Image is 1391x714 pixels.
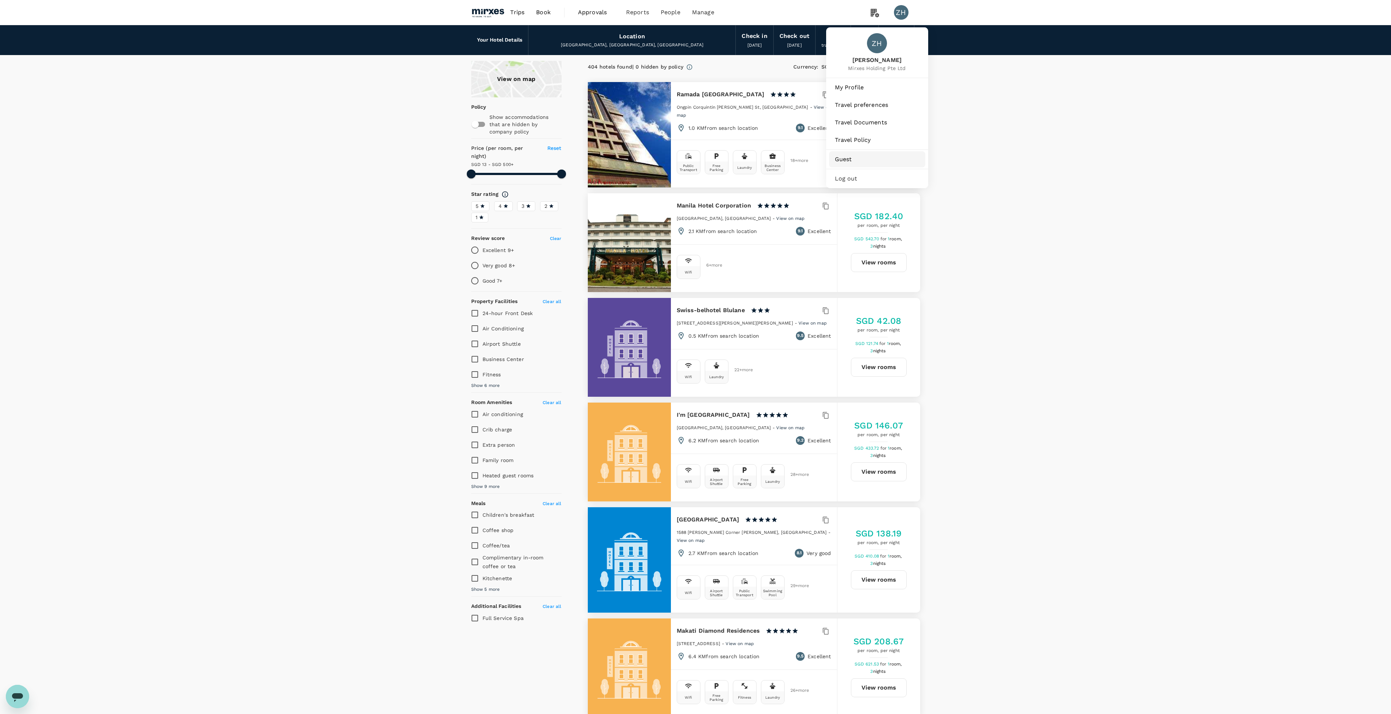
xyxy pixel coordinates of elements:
div: ZH [867,33,887,53]
p: 0.5 KM from search location [688,332,759,339]
span: Approvals [578,8,614,17]
span: room, [890,446,902,451]
span: Clear all [543,299,561,304]
div: Laundry [737,166,752,170]
span: [DATE] [747,43,762,48]
div: Wifi [685,375,692,379]
span: SGD 433.72 [854,446,880,451]
h6: Makati Diamond Residences [677,626,760,636]
span: Airport Shuttle [482,341,521,347]
span: 3 [870,453,887,458]
div: Wifi [685,480,692,484]
span: View on map [726,641,754,646]
span: - [773,425,776,430]
h5: SGD 42.08 [856,315,901,327]
span: - [795,321,798,326]
a: View rooms [851,570,907,589]
span: 3 [870,669,887,674]
span: Children's breakfast [482,512,535,518]
div: Check out [779,31,809,41]
div: Log out [829,171,925,187]
span: SGD 410.08 [855,554,880,559]
p: 6.2 KM from search location [688,437,759,444]
span: 28 + more [790,472,801,477]
span: 2 [544,202,547,210]
span: - [722,641,726,646]
span: SGD 13 - SGD 500+ [471,162,514,167]
div: Free Parking [735,478,755,486]
span: Crib charge [482,427,512,432]
span: for [880,661,887,667]
div: Laundry [765,695,780,699]
p: Excellent [808,124,831,132]
span: My Profile [835,83,919,92]
span: 8.1 [797,550,802,557]
span: View on map [776,425,805,430]
h6: I'm [GEOGRAPHIC_DATA] [677,410,750,420]
span: Coffee/tea [482,543,510,548]
h6: Price (per room, per night) [471,144,539,160]
div: Laundry [765,480,780,484]
span: [STREET_ADDRESS][PERSON_NAME][PERSON_NAME] [677,321,793,326]
span: for [880,554,887,559]
p: Policy [471,103,476,110]
p: Very good 8+ [482,262,515,269]
span: 5 [476,202,478,210]
span: Travel Documents [835,118,919,127]
h6: Additional Facilities [471,602,521,610]
a: View on map [726,640,754,646]
span: 1588 [PERSON_NAME] Corner [PERSON_NAME], [GEOGRAPHIC_DATA] [677,530,827,535]
div: Airport Shuttle [707,478,727,486]
span: Show 9 more [471,483,500,490]
span: per room, per night [854,431,903,439]
span: Clear all [543,501,561,506]
button: View rooms [851,358,907,377]
span: Show 6 more [471,382,500,389]
span: 1 [888,554,903,559]
p: 2.1 KM from search location [688,228,757,235]
span: Reports [626,8,649,17]
span: [DATE] [787,43,802,48]
a: Travel Policy [829,132,925,148]
span: [GEOGRAPHIC_DATA], [GEOGRAPHIC_DATA] [677,425,771,430]
img: Mirxes Holding Pte Ltd [471,4,505,20]
span: 4 [499,202,502,210]
h6: Meals [471,500,486,508]
p: Very good [806,550,831,557]
span: 29 + more [790,583,801,588]
div: Wifi [685,695,692,699]
span: nights [873,669,886,674]
h6: Currency : [793,63,818,71]
span: Complimentary in-room coffee or tea [482,555,544,569]
h5: SGD 146.07 [854,420,903,431]
span: 9.5 [797,332,803,339]
span: Mirxes Holding Pte Ltd [848,65,906,72]
span: room, [890,236,902,241]
h5: SGD 208.67 [853,636,904,647]
span: 22 + more [734,368,745,372]
p: 6.4 KM from search location [688,653,760,660]
button: View rooms [851,462,907,481]
span: 3 [870,244,887,249]
h6: Review score [471,234,505,242]
button: View rooms [851,678,907,697]
span: Business Center [482,356,524,362]
span: Heated guest rooms [482,473,534,478]
a: View on map [776,424,805,430]
span: nights [873,561,886,566]
span: Air conditioning [482,411,523,417]
span: Travel preferences [835,101,919,109]
span: View on map [677,538,705,543]
span: View on map [776,216,805,221]
a: View on map [798,320,827,326]
span: SGD 621.53 [855,661,880,667]
span: nights [873,453,886,458]
span: room, [890,554,902,559]
span: Book [536,8,551,17]
h6: Your Hotel Details [477,36,523,44]
span: for [880,446,888,451]
div: Swimming Pool [763,589,783,597]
